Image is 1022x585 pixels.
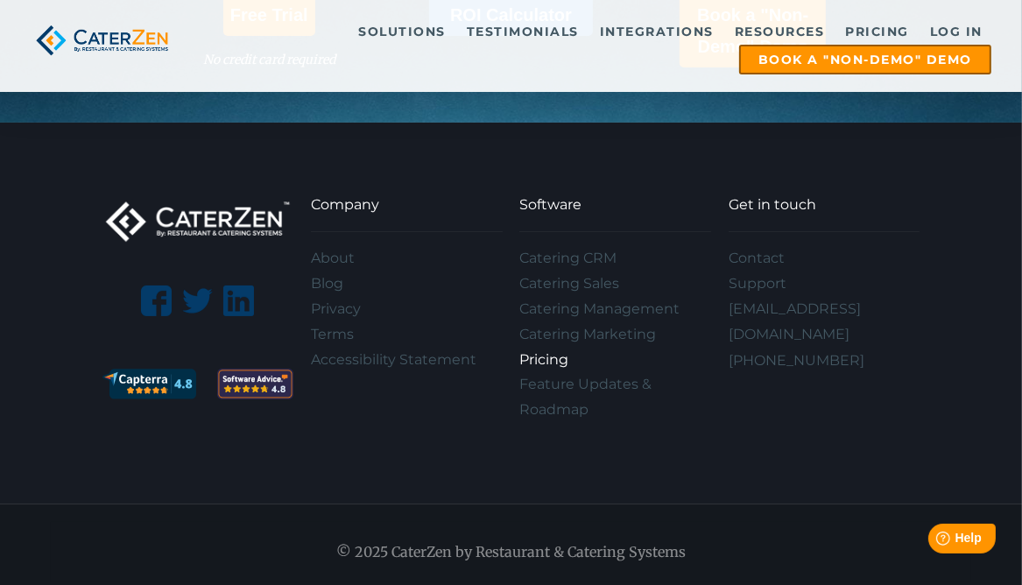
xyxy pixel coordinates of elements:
[311,246,503,372] div: Navigation Menu
[921,18,991,45] a: Log in
[311,246,503,271] a: About
[519,246,711,423] div: Navigation Menu
[836,18,918,45] a: Pricing
[519,348,711,373] a: Pricing
[729,196,816,213] span: Get in touch
[311,322,503,348] a: Terms
[311,271,503,297] a: Blog
[519,297,711,322] a: Catering Management
[102,193,294,251] img: caterzen-logo-white-transparent
[217,369,293,399] img: 2f292e5e-fb25-4ed3-a5c2-a6d200b6205d
[739,45,991,74] a: Book a "Non-Demo" Demo
[102,369,196,399] img: catering software reviews
[729,352,864,369] a: [PHONE_NUMBER]
[182,285,213,316] img: twitter-logo-silhouette.png
[141,285,172,316] img: facebook-logo.png
[194,18,991,74] div: Navigation Menu
[729,271,920,297] a: Support
[336,543,686,560] span: © 2025 CaterZen by Restaurant & Catering Systems
[519,322,711,348] a: Catering Marketing
[591,18,722,45] a: Integrations
[866,517,1003,566] iframe: Help widget launcher
[223,285,254,316] img: linkedin-logo.png
[458,18,588,45] a: Testimonials
[519,271,711,297] a: Catering Sales
[311,348,503,373] a: Accessibility Statement
[729,297,920,348] a: [EMAIL_ADDRESS][DOMAIN_NAME]
[726,18,834,45] a: Resources
[729,246,920,347] div: Navigation Menu
[311,297,503,322] a: Privacy
[31,18,173,62] img: caterzen
[349,18,455,45] a: Solutions
[729,246,920,271] a: Contact
[519,246,711,271] a: Catering CRM
[519,372,711,423] a: Feature Updates & Roadmap
[519,196,581,213] span: Software
[311,196,379,213] span: Company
